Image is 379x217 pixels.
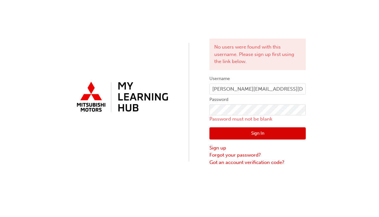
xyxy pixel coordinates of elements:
a: Forgot your password? [209,151,306,159]
a: Got an account verification code? [209,159,306,166]
p: Password must not be blank [209,115,306,123]
a: Sign up [209,144,306,152]
input: Username [209,84,306,95]
button: Sign In [209,127,306,140]
div: No users were found with this username. Please sign up first using the link below. [209,39,306,70]
img: mmal [73,79,170,116]
label: Password [209,96,306,104]
label: Username [209,75,306,83]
